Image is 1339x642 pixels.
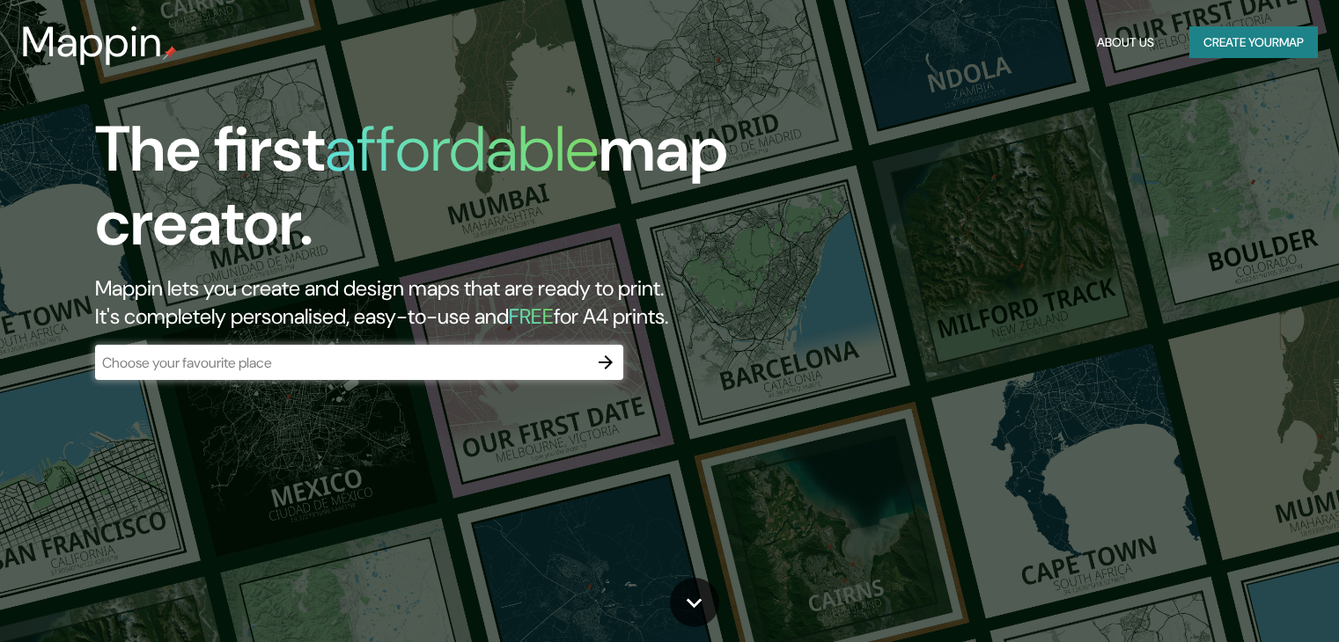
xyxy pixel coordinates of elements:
h1: affordable [325,108,599,190]
h1: The first map creator. [95,113,765,274]
button: About Us [1090,26,1161,59]
button: Create yourmap [1189,26,1318,59]
h2: Mappin lets you create and design maps that are ready to print. It's completely personalised, eas... [95,274,765,331]
h3: Mappin [21,18,163,67]
h5: FREE [509,303,554,330]
img: mappin-pin [163,46,177,60]
input: Choose your favourite place [95,353,588,373]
